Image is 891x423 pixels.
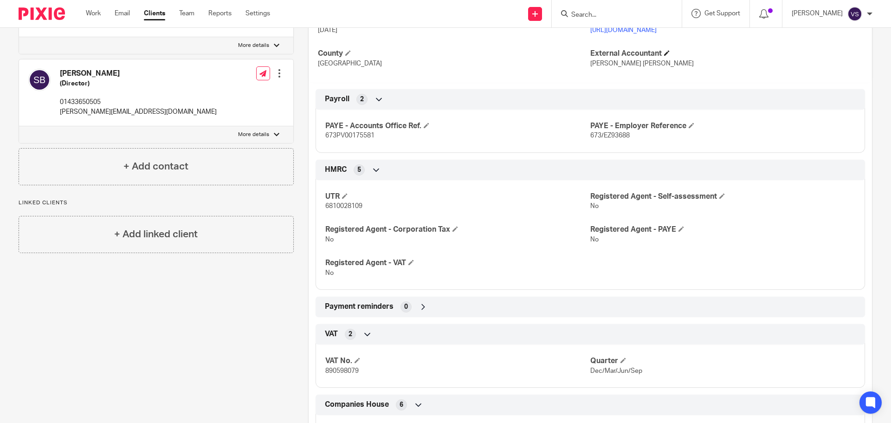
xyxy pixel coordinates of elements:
span: No [325,236,334,243]
span: HMRC [325,165,347,175]
h4: Registered Agent - VAT [325,258,590,268]
span: 890598079 [325,368,359,374]
h5: (Director) [60,79,217,88]
a: Work [86,9,101,18]
img: svg%3E [847,7,862,21]
p: [PERSON_NAME] [792,9,843,18]
span: [GEOGRAPHIC_DATA] [318,60,382,67]
span: 0 [404,302,408,312]
h4: [PERSON_NAME] [60,69,217,78]
h4: UTR [325,192,590,202]
img: svg%3E [28,69,51,91]
h4: Registered Agent - PAYE [590,225,855,234]
h4: PAYE - Accounts Office Ref. [325,121,590,131]
span: [PERSON_NAME] [PERSON_NAME] [590,60,694,67]
img: Pixie [19,7,65,20]
h4: + Add contact [123,159,188,174]
p: More details [238,42,269,49]
a: Reports [208,9,232,18]
a: [URL][DOMAIN_NAME] [590,27,657,33]
h4: PAYE - Employer Reference [590,121,855,131]
span: No [590,203,599,209]
p: 01433650505 [60,98,217,107]
span: Companies House [325,400,389,410]
span: Payroll [325,94,349,104]
input: Search [570,11,654,20]
span: Dec/Mar/Jun/Sep [590,368,642,374]
h4: County [318,49,590,59]
h4: External Accountant [590,49,863,59]
a: Team [179,9,194,18]
span: Payment reminders [325,302,394,312]
span: Get Support [704,10,740,17]
span: 6810028109 [325,203,362,209]
span: [DATE] [318,27,337,33]
p: [PERSON_NAME][EMAIL_ADDRESS][DOMAIN_NAME] [60,107,217,117]
h4: Registered Agent - Corporation Tax [325,225,590,234]
span: 6 [400,400,403,410]
span: 673PV00175581 [325,132,374,139]
span: No [325,270,334,276]
span: VAT [325,329,338,339]
a: Settings [245,9,270,18]
p: Linked clients [19,199,294,207]
p: More details [238,131,269,138]
h4: Quarter [590,356,855,366]
span: 673/EZ93688 [590,132,630,139]
span: No [590,236,599,243]
h4: Registered Agent - Self-assessment [590,192,855,202]
a: Clients [144,9,165,18]
span: 5 [357,165,361,175]
span: 2 [360,95,364,104]
h4: + Add linked client [114,227,198,241]
span: 2 [349,330,352,339]
h4: VAT No. [325,356,590,366]
a: Email [115,9,130,18]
